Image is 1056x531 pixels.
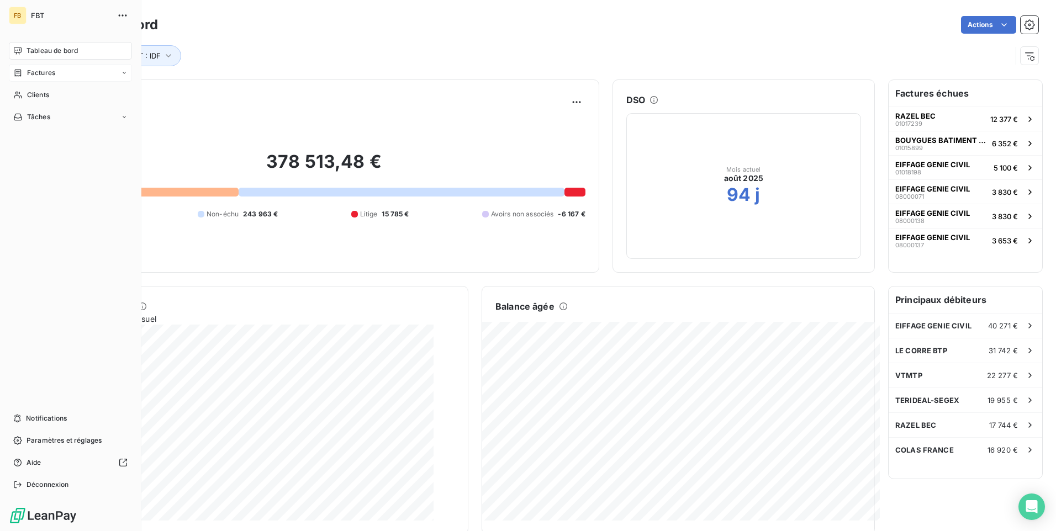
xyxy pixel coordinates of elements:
button: EIFFAGE GENIE CIVIL010181985 100 € [889,155,1042,179]
span: FBT [31,11,110,20]
span: EIFFAGE GENIE CIVIL [895,321,971,330]
span: EIFFAGE GENIE CIVIL [895,233,970,242]
span: 22 277 € [987,371,1018,380]
span: août 2025 [724,173,763,184]
h2: 378 513,48 € [62,151,585,184]
span: 16 920 € [988,445,1018,454]
span: 12 377 € [990,115,1018,124]
div: FB [9,7,27,24]
button: Actions [961,16,1016,34]
span: RAZEL BEC [895,111,936,120]
span: EIFFAGE GENIE CIVIL [895,209,970,217]
button: EIFFAGE GENIE CIVIL080001383 830 € [889,204,1042,228]
span: Mois actuel [726,166,761,173]
h6: Factures échues [889,80,1042,107]
h6: DSO [626,93,645,107]
span: 6 352 € [992,139,1018,148]
span: BOUYGUES BATIMENT IDF S27X [895,136,988,145]
button: EIFFAGE GENIE CIVIL080000713 830 € [889,179,1042,204]
button: BOUYGUES BATIMENT IDF S27X010158996 352 € [889,131,1042,155]
h2: j [755,184,760,206]
span: RAZEL BEC [895,421,936,429]
span: 08000138 [895,217,925,224]
a: Tableau de bord [9,42,132,60]
button: DEPOT : IDF [103,45,181,66]
a: Aide [9,454,132,471]
span: 08000071 [895,193,924,200]
span: 3 830 € [992,212,1018,221]
span: 40 271 € [988,321,1018,330]
div: Open Intercom Messenger [1018,493,1045,520]
span: Factures [27,68,55,78]
span: TERIDEAL-SEGEX [895,396,959,405]
a: Paramètres et réglages [9,432,132,449]
span: Litige [360,209,378,219]
span: 15 785 € [382,209,409,219]
span: -6 167 € [558,209,585,219]
span: Tableau de bord [27,46,78,56]
span: Paramètres et réglages [27,436,102,445]
span: Tâches [27,112,50,122]
span: COLAS FRANCE [895,445,954,454]
h6: Principaux débiteurs [889,286,1042,313]
span: Avoirs non associés [491,209,554,219]
button: RAZEL BEC0101723912 377 € [889,107,1042,131]
a: Clients [9,86,132,104]
span: 31 742 € [989,346,1018,355]
span: Non-échu [207,209,239,219]
h2: 94 [727,184,751,206]
span: Clients [27,90,49,100]
a: Factures [9,64,132,82]
span: 3 653 € [992,236,1018,245]
span: VTMTP [895,371,922,380]
span: 01017239 [895,120,922,127]
a: Tâches [9,108,132,126]
span: Notifications [26,413,67,423]
button: EIFFAGE GENIE CIVIL080001373 653 € [889,228,1042,252]
span: 243 963 € [243,209,278,219]
span: 01015899 [895,145,923,151]
span: EIFFAGE GENIE CIVIL [895,160,970,169]
span: 19 955 € [988,396,1018,405]
span: Déconnexion [27,480,69,490]
span: 01018198 [895,169,921,176]
h6: Balance âgée [495,300,555,313]
span: 08000137 [895,242,924,248]
img: Logo LeanPay [9,507,77,524]
span: LE CORRE BTP [895,346,947,355]
span: Chiffre d'affaires mensuel [62,313,450,325]
span: 5 100 € [994,163,1018,172]
span: EIFFAGE GENIE CIVIL [895,184,970,193]
span: 3 830 € [992,188,1018,197]
span: Aide [27,458,41,468]
span: 17 744 € [989,421,1018,429]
